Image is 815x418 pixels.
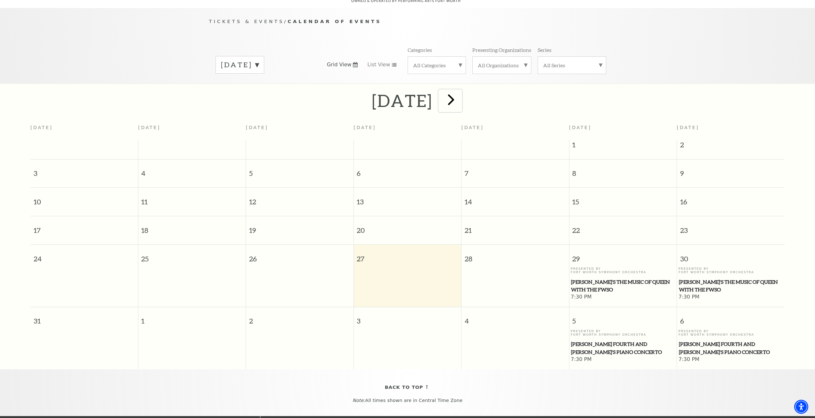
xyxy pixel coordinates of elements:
[209,18,606,26] p: /
[30,245,138,267] span: 24
[354,307,461,329] span: 3
[221,60,259,70] label: [DATE]
[543,62,601,69] label: All Series
[679,340,783,356] span: [PERSON_NAME] Fourth and [PERSON_NAME]'s Piano Concerto
[354,216,461,238] span: 20
[679,329,783,337] p: Presented By Fort Worth Symphony Orchestra
[677,160,785,182] span: 9
[679,294,783,301] span: 7:30 PM
[569,307,677,329] span: 5
[6,398,809,403] p: All times shown are in Central Time Zone
[472,46,531,53] p: Presenting Organizations
[30,160,138,182] span: 3
[30,188,138,210] span: 10
[354,121,461,140] th: [DATE]
[461,160,569,182] span: 7
[461,188,569,210] span: 14
[677,125,699,130] span: [DATE]
[246,121,354,140] th: [DATE]
[354,160,461,182] span: 6
[569,188,677,210] span: 15
[461,216,569,238] span: 21
[385,383,423,391] span: Back To Top
[372,90,432,111] h2: [DATE]
[677,216,785,238] span: 23
[679,278,783,294] span: [PERSON_NAME]'s The Music of Queen with the FWSO
[138,121,246,140] th: [DATE]
[246,188,353,210] span: 12
[246,160,353,182] span: 5
[571,294,675,301] span: 7:30 PM
[677,188,785,210] span: 16
[461,307,569,329] span: 4
[138,245,246,267] span: 25
[679,267,783,274] p: Presented By Fort Worth Symphony Orchestra
[413,62,460,69] label: All Categories
[569,160,677,182] span: 8
[138,188,246,210] span: 11
[30,121,138,140] th: [DATE]
[30,216,138,238] span: 17
[138,307,246,329] span: 1
[138,160,246,182] span: 4
[571,340,675,356] span: [PERSON_NAME] Fourth and [PERSON_NAME]'s Piano Concerto
[438,89,462,112] button: next
[246,307,353,329] span: 2
[677,140,785,153] span: 2
[461,245,569,267] span: 28
[679,356,783,363] span: 7:30 PM
[288,19,381,24] span: Calendar of Events
[354,188,461,210] span: 13
[408,46,432,53] p: Categories
[571,267,675,274] p: Presented By Fort Worth Symphony Orchestra
[677,245,785,267] span: 30
[461,121,569,140] th: [DATE]
[569,216,677,238] span: 22
[478,62,526,69] label: All Organizations
[30,307,138,329] span: 31
[246,245,353,267] span: 26
[538,46,551,53] p: Series
[353,398,365,403] em: Note:
[209,19,284,24] span: Tickets & Events
[571,278,675,294] span: [PERSON_NAME]'s The Music of Queen with the FWSO
[571,356,675,363] span: 7:30 PM
[794,400,808,414] div: Accessibility Menu
[138,216,246,238] span: 18
[354,245,461,267] span: 27
[569,125,591,130] span: [DATE]
[569,245,677,267] span: 29
[246,216,353,238] span: 19
[569,140,677,153] span: 1
[327,61,352,68] span: Grid View
[367,61,390,68] span: List View
[677,307,785,329] span: 6
[571,329,675,337] p: Presented By Fort Worth Symphony Orchestra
